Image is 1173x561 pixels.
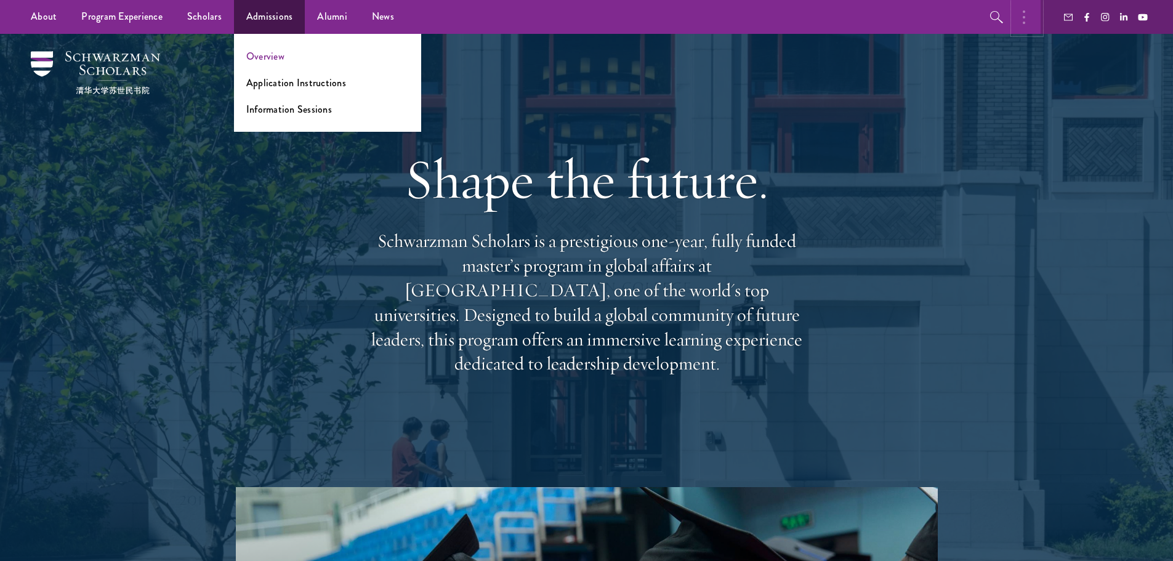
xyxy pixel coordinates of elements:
a: Overview [246,49,284,63]
p: Schwarzman Scholars is a prestigious one-year, fully funded master’s program in global affairs at... [365,229,808,376]
img: Schwarzman Scholars [31,51,160,94]
a: Application Instructions [246,76,346,90]
h1: Shape the future. [365,145,808,214]
a: Information Sessions [246,102,332,116]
